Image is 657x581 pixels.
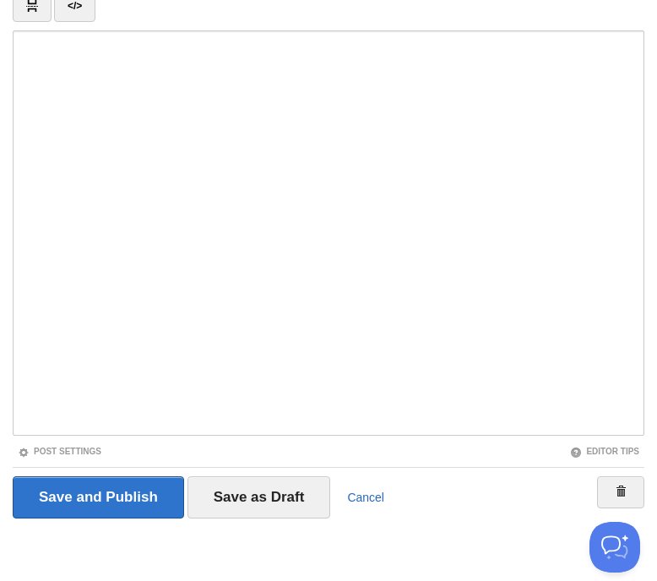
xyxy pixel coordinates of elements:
a: Editor Tips [570,447,639,456]
input: Save and Publish [13,476,184,519]
a: Post Settings [18,447,101,456]
a: Cancel [347,491,384,504]
input: Save as Draft [187,476,331,519]
iframe: Help Scout Beacon - Open [589,522,640,573]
